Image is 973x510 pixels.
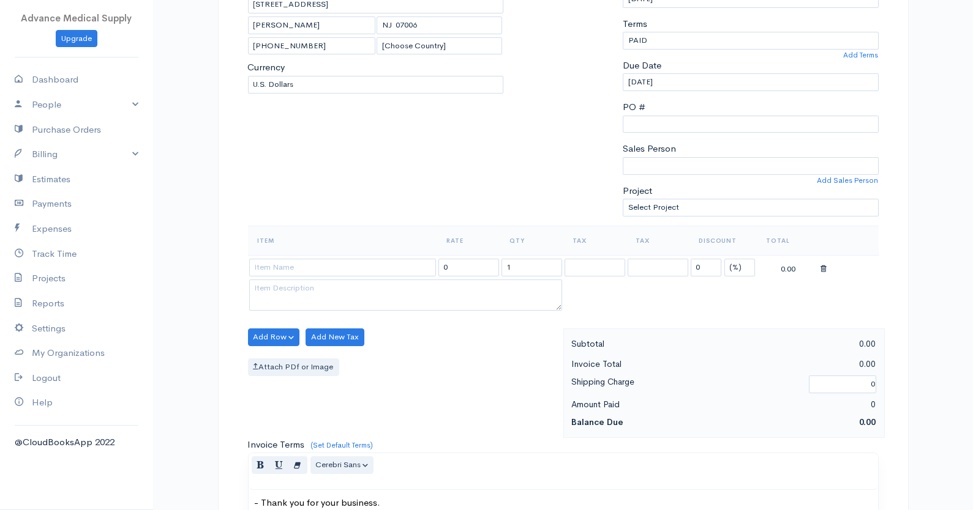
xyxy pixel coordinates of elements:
[377,17,502,34] input: State
[623,100,645,114] label: PO #
[248,328,300,346] button: Add Row
[623,142,676,156] label: Sales Person
[310,456,374,474] button: Font Family
[844,50,879,61] a: Add Terms
[623,59,661,73] label: Due Date
[860,416,876,427] span: 0.00
[15,435,138,449] div: @CloudBooksApp 2022
[563,226,626,255] th: Tax
[248,17,376,34] input: City
[626,226,689,255] th: Tax
[252,456,271,474] button: Bold (CTRL+B)
[566,374,803,394] div: Shipping Charge
[248,226,437,255] th: Item
[248,358,339,376] label: Attach PDf or Image
[248,37,376,55] input: Zip
[623,73,879,91] input: dd-mm-yyyy
[500,226,563,255] th: Qty
[758,260,819,275] div: 0.00
[316,459,361,470] span: Cerebri Sans
[757,226,820,255] th: Total
[311,440,374,450] a: (Set Default Terms)
[21,12,132,24] span: Advance Medical Supply
[56,30,97,48] a: Upgrade
[248,61,285,75] label: Currency
[566,336,724,352] div: Subtotal
[437,226,500,255] th: Rate
[270,456,289,474] button: Underline (CTRL+U)
[623,17,647,31] label: Terms
[623,184,652,198] label: Project
[724,397,882,412] div: 0
[817,175,879,186] a: Add Sales Person
[248,438,305,452] label: Invoice Terms
[306,328,364,346] button: Add New Tax
[566,357,724,372] div: Invoice Total
[689,226,757,255] th: Discount
[566,397,724,412] div: Amount Paid
[249,259,436,276] input: Item Name
[572,416,624,427] strong: Balance Due
[724,336,882,352] div: 0.00
[288,456,307,474] button: Remove Font Style (CTRL+\)
[724,357,882,372] div: 0.00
